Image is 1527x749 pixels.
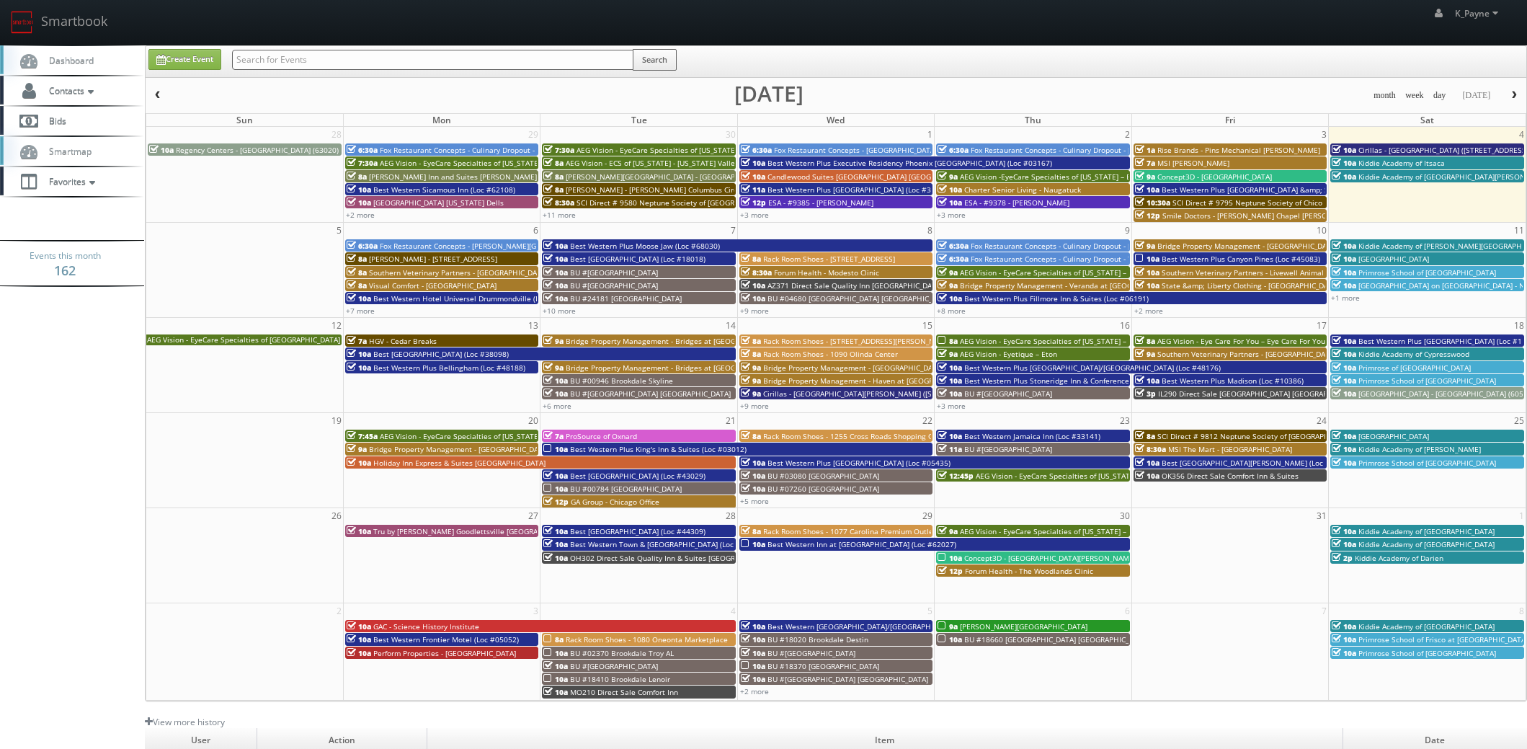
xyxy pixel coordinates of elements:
[964,431,1100,441] span: Best Western Jamaica Inn (Loc #33141)
[767,172,979,182] span: Candlewood Suites [GEOGRAPHIC_DATA] [GEOGRAPHIC_DATA]
[543,363,564,373] span: 9a
[938,389,962,399] span: 10a
[763,431,951,441] span: Rack Room Shoes - 1255 Cross Roads Shopping Center
[937,210,966,220] a: +3 more
[570,471,705,481] span: Best [GEOGRAPHIC_DATA] (Loc #43029)
[1135,254,1159,264] span: 10a
[767,158,1052,168] span: Best Western Plus Executive Residency Phoenix [GEOGRAPHIC_DATA] (Loc #03167)
[380,158,648,168] span: AEG Vision - EyeCare Specialties of [US_STATE] – Southwest Orlando Eye Care
[741,185,765,195] span: 11a
[1158,389,1490,399] span: IL290 Direct Sale [GEOGRAPHIC_DATA] [GEOGRAPHIC_DATA][PERSON_NAME][GEOGRAPHIC_DATA]
[1457,87,1495,105] button: [DATE]
[976,471,1247,481] span: AEG Vision - EyeCare Specialties of [US_STATE] – [PERSON_NAME] & Associates
[543,539,568,549] span: 10a
[1358,376,1496,386] span: Primrose School of [GEOGRAPHIC_DATA]
[767,634,868,644] span: BU #18020 Brookdale Destin
[373,198,504,208] span: [GEOGRAPHIC_DATA] [US_STATE] Dells
[543,210,576,220] a: +11 more
[741,431,761,441] span: 8a
[42,175,99,187] span: Favorites
[347,458,371,468] span: 10a
[767,648,855,658] span: BU #[GEOGRAPHIC_DATA]
[1358,267,1496,278] span: Primrose School of [GEOGRAPHIC_DATA]
[964,198,1069,208] span: ESA - #9378 - [PERSON_NAME]
[543,267,568,278] span: 10a
[1400,87,1429,105] button: week
[960,280,1180,291] span: Bridge Property Management - Veranda at [GEOGRAPHIC_DATA]
[971,145,1198,155] span: Fox Restaurant Concepts - Culinary Dropout - [GEOGRAPHIC_DATA]
[1332,254,1356,264] span: 10a
[741,674,765,684] span: 10a
[1135,376,1159,386] span: 10a
[148,49,221,70] a: Create Event
[938,145,969,155] span: 6:30a
[566,172,770,182] span: [PERSON_NAME][GEOGRAPHIC_DATA] - [GEOGRAPHIC_DATA]
[347,621,371,631] span: 10a
[543,634,564,644] span: 8a
[1134,306,1163,316] a: +2 more
[964,363,1221,373] span: Best Western Plus [GEOGRAPHIC_DATA]/[GEOGRAPHIC_DATA] (Loc #48176)
[347,198,371,208] span: 10a
[767,471,879,481] span: BU #03080 [GEOGRAPHIC_DATA]
[971,241,1198,251] span: Fox Restaurant Concepts - Culinary Dropout - [GEOGRAPHIC_DATA]
[347,172,367,182] span: 8a
[774,145,1014,155] span: Fox Restaurant Concepts - [GEOGRAPHIC_DATA] - [GEOGRAPHIC_DATA]
[347,444,367,454] span: 9a
[570,553,856,563] span: OH302 Direct Sale Quality Inn & Suites [GEOGRAPHIC_DATA] - [GEOGRAPHIC_DATA]
[741,376,761,386] span: 9a
[1332,431,1356,441] span: 10a
[740,496,769,506] a: +5 more
[543,254,568,264] span: 10a
[1135,471,1159,481] span: 10a
[543,648,568,658] span: 10a
[566,158,796,168] span: AEG Vision - ECS of [US_STATE] - [US_STATE] Valley Family Eye Care
[1332,145,1356,155] span: 10a
[570,280,658,291] span: BU #[GEOGRAPHIC_DATA]
[1162,210,1407,221] span: Smile Doctors - [PERSON_NAME] Chapel [PERSON_NAME] Orthodontics
[570,376,673,386] span: BU #00946 Brookdale Skyline
[346,210,375,220] a: +2 more
[767,280,943,291] span: AZ371 Direct Sale Quality Inn [GEOGRAPHIC_DATA]
[570,661,658,671] span: BU #[GEOGRAPHIC_DATA]
[964,389,1052,399] span: BU #[GEOGRAPHIC_DATA]
[1332,553,1353,563] span: 2p
[1358,158,1445,168] span: Kiddie Academy of Itsaca
[938,553,962,563] span: 10a
[1332,336,1356,346] span: 10a
[543,376,568,386] span: 10a
[570,648,674,658] span: BU #02370 Brookdale Troy AL
[1332,389,1356,399] span: 10a
[145,716,225,728] a: View more history
[347,267,367,278] span: 8a
[763,389,992,399] span: Cirillas - [GEOGRAPHIC_DATA][PERSON_NAME] ([STREET_ADDRESS])
[1368,87,1401,105] button: month
[1358,648,1496,658] span: Primrose School of [GEOGRAPHIC_DATA]
[938,444,962,454] span: 11a
[571,497,659,507] span: GA Group - Chicago Office
[1135,458,1159,468] span: 10a
[740,686,769,696] a: +2 more
[763,336,952,346] span: Rack Room Shoes - [STREET_ADDRESS][PERSON_NAME]
[938,471,974,481] span: 12:45p
[380,241,600,251] span: Fox Restaurant Concepts - [PERSON_NAME][GEOGRAPHIC_DATA]
[347,241,378,251] span: 6:30a
[373,526,577,536] span: Tru by [PERSON_NAME] Goodlettsville [GEOGRAPHIC_DATA]
[347,145,378,155] span: 6:30a
[938,363,962,373] span: 10a
[566,363,784,373] span: Bridge Property Management - Bridges at [GEOGRAPHIC_DATA]
[1162,376,1304,386] span: Best Western Plus Madison (Loc #10386)
[543,674,568,684] span: 10a
[741,158,765,168] span: 10a
[1162,267,1449,278] span: Southern Veterinary Partners - Livewell Animal Urgent Care of [GEOGRAPHIC_DATA]
[347,254,367,264] span: 8a
[763,349,898,359] span: Rack Room Shoes - 1090 Olinda Center
[543,553,568,563] span: 10a
[763,526,940,536] span: Rack Room Shoes - 1077 Carolina Premium Outlets
[176,145,339,155] span: Regency Centers - [GEOGRAPHIC_DATA] (63020)
[570,539,765,549] span: Best Western Town & [GEOGRAPHIC_DATA] (Loc #05423)
[964,634,1149,644] span: BU #18660 [GEOGRAPHIC_DATA] [GEOGRAPHIC_DATA]
[543,185,564,195] span: 8a
[1157,349,1336,359] span: Southern Veterinary Partners - [GEOGRAPHIC_DATA]
[1157,336,1389,346] span: AEG Vision - Eye Care For You – Eye Care For You ([PERSON_NAME])
[1332,376,1356,386] span: 10a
